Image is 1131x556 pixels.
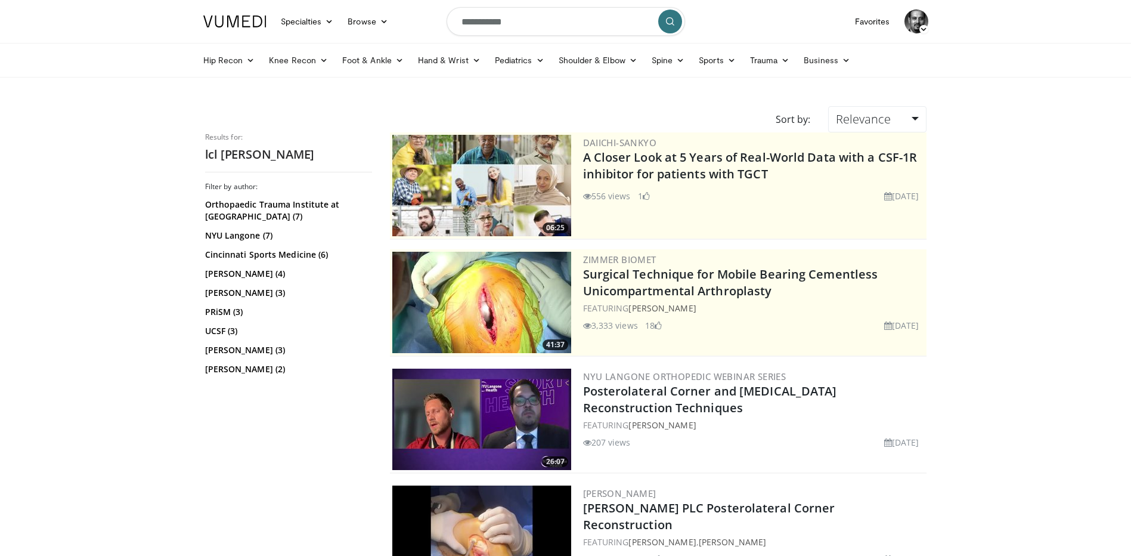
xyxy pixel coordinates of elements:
li: [DATE] [884,436,919,449]
div: FEATURING , [583,536,924,548]
span: 26:07 [543,456,568,467]
a: UCSF (3) [205,325,369,337]
a: Specialties [274,10,341,33]
li: 1 [638,190,650,202]
li: [DATE] [884,190,919,202]
div: Sort by: [767,106,819,132]
a: A Closer Look at 5 Years of Real-World Data with a CSF-1R inhibitor for patients with TGCT [583,149,918,182]
a: [PERSON_NAME] [628,302,696,314]
a: Trauma [743,48,797,72]
a: Daiichi-Sankyo [583,137,657,149]
a: 26:07 [392,369,571,470]
a: Orthopaedic Trauma Institute at [GEOGRAPHIC_DATA] (7) [205,199,369,223]
img: 93c22cae-14d1-47f0-9e4a-a244e824b022.png.300x170_q85_crop-smart_upscale.jpg [392,135,571,236]
p: Results for: [205,132,372,142]
a: [PERSON_NAME] (2) [205,363,369,375]
a: Posterolateral Corner and [MEDICAL_DATA] Reconstruction Techniques [583,383,837,416]
div: FEATURING [583,419,924,431]
a: NYU Langone Orthopedic Webinar Series [583,370,786,382]
img: 827ba7c0-d001-4ae6-9e1c-6d4d4016a445.300x170_q85_crop-smart_upscale.jpg [392,252,571,353]
a: [PERSON_NAME] [699,536,766,548]
a: [PERSON_NAME] [628,419,696,431]
a: Browse [340,10,395,33]
span: 41:37 [543,339,568,350]
a: [PERSON_NAME] PLC Posterolateral Corner Reconstruction [583,500,835,533]
h3: Filter by author: [205,182,372,191]
span: 06:25 [543,223,568,233]
a: Business [797,48,857,72]
a: Surgical Technique for Mobile Bearing Cementless Unicompartmental Arthroplasty [583,266,878,299]
a: Foot & Ankle [335,48,411,72]
a: [PERSON_NAME] [628,536,696,548]
a: 06:25 [392,135,571,236]
img: 41f91c1a-4b04-4ada-b60d-9d46265df08e.300x170_q85_crop-smart_upscale.jpg [392,369,571,470]
a: Zimmer Biomet [583,254,656,265]
h2: lcl [PERSON_NAME] [205,147,372,162]
a: [PERSON_NAME] (4) [205,268,369,280]
a: Shoulder & Elbow [551,48,644,72]
li: [DATE] [884,319,919,332]
a: Hand & Wrist [411,48,488,72]
a: 41:37 [392,252,571,353]
a: Cincinnati Sports Medicine (6) [205,249,369,261]
a: Spine [644,48,692,72]
li: 207 views [583,436,631,449]
a: [PERSON_NAME] [583,487,656,499]
li: 3,333 views [583,319,638,332]
a: Relevance [828,106,926,132]
a: Sports [692,48,743,72]
a: [PERSON_NAME] (3) [205,344,369,356]
img: Avatar [904,10,928,33]
li: 18 [645,319,662,332]
a: Knee Recon [262,48,335,72]
a: NYU Langone (7) [205,230,369,242]
img: VuMedi Logo [203,16,267,27]
a: Pediatrics [488,48,551,72]
div: FEATURING [583,302,924,314]
a: [PERSON_NAME] (3) [205,287,369,299]
a: Favorites [848,10,897,33]
span: Relevance [836,111,891,127]
li: 556 views [583,190,631,202]
a: PRiSM (3) [205,306,369,318]
input: Search topics, interventions [447,7,685,36]
a: Hip Recon [196,48,262,72]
